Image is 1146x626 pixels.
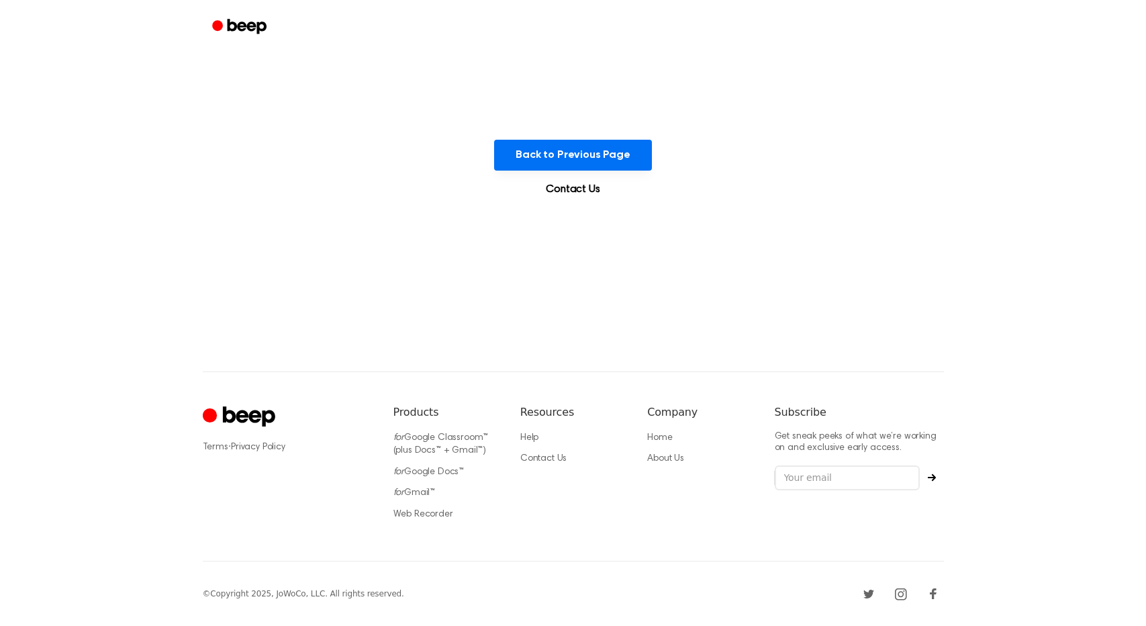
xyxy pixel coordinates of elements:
a: Cruip [203,404,279,431]
i: for [393,433,405,443]
h6: Company [647,404,753,420]
button: Subscribe [920,474,944,482]
a: forGmail™ [393,488,436,498]
a: Web Recorder [393,510,453,519]
a: Home [647,433,672,443]
a: forGoogle Docs™ [393,467,465,477]
a: Facebook [922,583,944,605]
h6: Resources [520,404,626,420]
i: for [393,488,405,498]
h6: Subscribe [775,404,944,420]
a: Contact Us [530,181,616,197]
div: · [203,441,372,454]
a: Terms [203,443,228,452]
a: About Us [647,454,684,463]
p: Get sneak peeks of what we’re working on and exclusive early access. [775,431,944,455]
a: Twitter [858,583,879,605]
div: © Copyright 2025, JoWoCo, LLC. All rights reserved. [203,588,404,600]
a: Beep [203,14,279,40]
a: Help [520,433,538,443]
h6: Products [393,404,499,420]
a: Instagram [890,583,912,605]
a: Privacy Policy [231,443,285,452]
input: Your email [775,465,920,491]
button: Back to Previous Page [494,140,652,171]
a: forGoogle Classroom™ (plus Docs™ + Gmail™) [393,433,489,456]
a: Contact Us [520,454,567,463]
i: for [393,467,405,477]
